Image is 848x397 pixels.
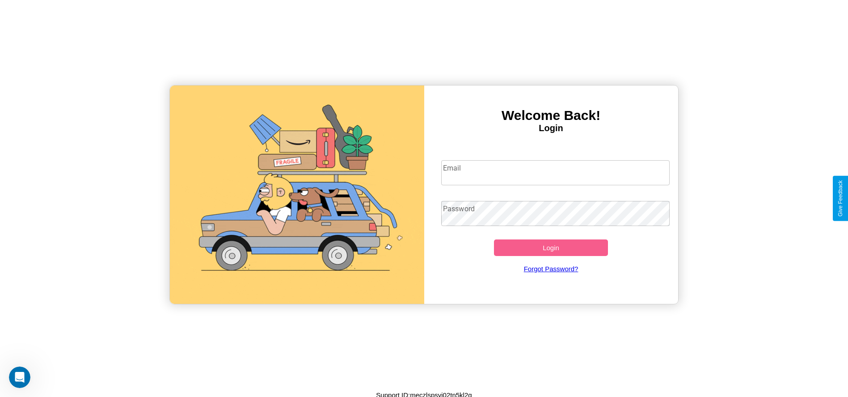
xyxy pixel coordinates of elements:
[437,256,665,282] a: Forgot Password?
[494,239,608,256] button: Login
[837,180,844,217] div: Give Feedback
[424,123,678,133] h4: Login
[424,108,678,123] h3: Welcome Back!
[170,85,424,304] img: gif
[9,367,30,388] iframe: Intercom live chat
